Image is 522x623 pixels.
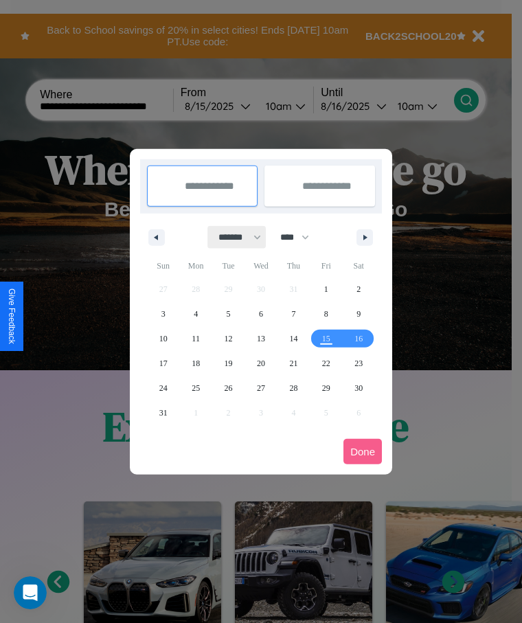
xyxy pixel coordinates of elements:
button: 25 [179,376,212,400]
span: 12 [225,326,233,351]
span: 31 [159,400,168,425]
span: Sun [147,255,179,277]
button: 23 [343,351,375,376]
button: 5 [212,302,245,326]
button: 7 [277,302,310,326]
button: 29 [310,376,342,400]
button: 3 [147,302,179,326]
span: Tue [212,255,245,277]
span: 20 [257,351,265,376]
button: 13 [245,326,277,351]
span: 30 [354,376,363,400]
button: 1 [310,277,342,302]
span: 7 [291,302,295,326]
span: Fri [310,255,342,277]
span: 9 [356,302,361,326]
span: 6 [259,302,263,326]
span: 14 [289,326,297,351]
span: 5 [227,302,231,326]
span: 29 [322,376,330,400]
span: 3 [161,302,166,326]
button: 15 [310,326,342,351]
span: 1 [324,277,328,302]
span: 11 [192,326,200,351]
span: 22 [322,351,330,376]
span: 18 [192,351,200,376]
span: 26 [225,376,233,400]
button: 17 [147,351,179,376]
button: 30 [343,376,375,400]
button: 4 [179,302,212,326]
span: 15 [322,326,330,351]
button: 2 [343,277,375,302]
div: Give Feedback [7,288,16,344]
span: 13 [257,326,265,351]
button: 27 [245,376,277,400]
span: 27 [257,376,265,400]
button: 24 [147,376,179,400]
span: 23 [354,351,363,376]
iframe: Intercom live chat [14,576,47,609]
span: 21 [289,351,297,376]
button: 14 [277,326,310,351]
button: 21 [277,351,310,376]
span: 16 [354,326,363,351]
span: Wed [245,255,277,277]
button: Done [343,439,382,464]
button: 26 [212,376,245,400]
span: Sat [343,255,375,277]
button: 12 [212,326,245,351]
button: 19 [212,351,245,376]
span: 28 [289,376,297,400]
span: Mon [179,255,212,277]
span: 19 [225,351,233,376]
button: 16 [343,326,375,351]
button: 28 [277,376,310,400]
span: 24 [159,376,168,400]
button: 18 [179,351,212,376]
button: 6 [245,302,277,326]
span: 25 [192,376,200,400]
button: 22 [310,351,342,376]
button: 10 [147,326,179,351]
span: 17 [159,351,168,376]
button: 31 [147,400,179,425]
span: 2 [356,277,361,302]
button: 20 [245,351,277,376]
button: 11 [179,326,212,351]
span: 10 [159,326,168,351]
span: 8 [324,302,328,326]
button: 9 [343,302,375,326]
span: 4 [194,302,198,326]
button: 8 [310,302,342,326]
span: Thu [277,255,310,277]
